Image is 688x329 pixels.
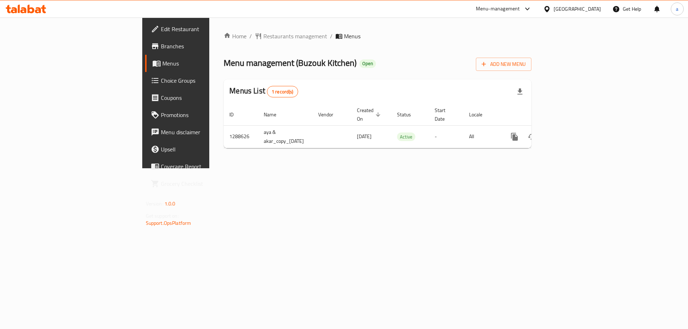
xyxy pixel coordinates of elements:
[145,55,257,72] a: Menus
[145,38,257,55] a: Branches
[146,211,179,221] span: Get support on:
[255,32,327,40] a: Restaurants management
[554,5,601,13] div: [GEOGRAPHIC_DATA]
[145,72,257,89] a: Choice Groups
[435,106,455,123] span: Start Date
[511,83,529,100] div: Export file
[476,5,520,13] div: Menu-management
[161,42,252,50] span: Branches
[397,133,415,141] span: Active
[330,32,333,40] li: /
[161,179,252,188] span: Grocery Checklist
[318,110,343,119] span: Vendor
[359,59,376,68] div: Open
[161,111,252,119] span: Promotions
[224,104,580,148] table: enhanced table
[161,128,252,136] span: Menu disclaimer
[429,125,463,148] td: -
[476,58,531,71] button: Add New Menu
[161,93,252,102] span: Coupons
[229,86,298,97] h2: Menus List
[263,32,327,40] span: Restaurants management
[145,175,257,192] a: Grocery Checklist
[146,199,163,208] span: Version:
[523,128,540,145] button: Change Status
[229,110,243,119] span: ID
[359,61,376,67] span: Open
[146,218,191,228] a: Support.OpsPlatform
[344,32,360,40] span: Menus
[500,104,580,126] th: Actions
[258,125,312,148] td: aya & akar_copy_[DATE]
[145,141,257,158] a: Upsell
[145,158,257,175] a: Coverage Report
[164,199,176,208] span: 1.0.0
[676,5,678,13] span: a
[357,106,383,123] span: Created On
[161,145,252,154] span: Upsell
[267,88,298,95] span: 1 record(s)
[482,60,526,69] span: Add New Menu
[145,20,257,38] a: Edit Restaurant
[397,110,420,119] span: Status
[162,59,252,68] span: Menus
[267,86,298,97] div: Total records count
[463,125,500,148] td: All
[145,124,257,141] a: Menu disclaimer
[161,162,252,171] span: Coverage Report
[145,106,257,124] a: Promotions
[161,25,252,33] span: Edit Restaurant
[469,110,492,119] span: Locale
[224,32,531,40] nav: breadcrumb
[161,76,252,85] span: Choice Groups
[357,132,372,141] span: [DATE]
[224,55,357,71] span: Menu management ( Buzouk Kitchen )
[506,128,523,145] button: more
[145,89,257,106] a: Coupons
[264,110,286,119] span: Name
